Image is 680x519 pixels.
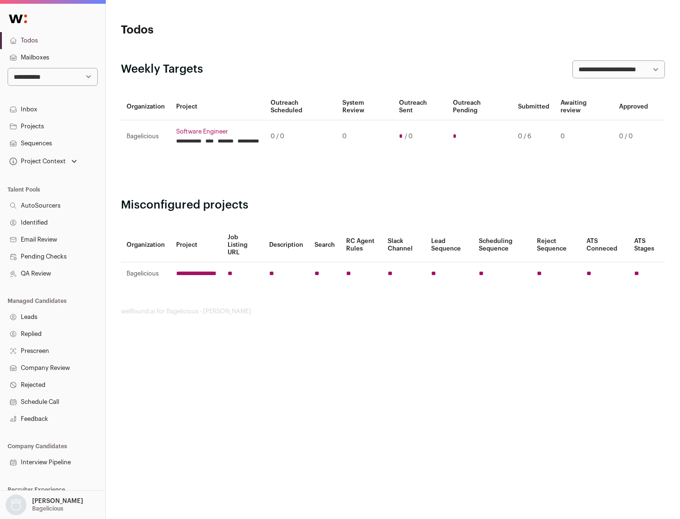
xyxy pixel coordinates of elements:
td: 0 / 0 [613,120,654,153]
th: Lead Sequence [425,228,473,262]
th: Submitted [512,93,555,120]
th: Project [170,228,222,262]
th: Outreach Scheduled [265,93,337,120]
h1: Todos [121,23,302,38]
th: Approved [613,93,654,120]
span: / 0 [405,133,413,140]
img: nopic.png [6,494,26,515]
td: 0 [555,120,613,153]
th: Slack Channel [382,228,425,262]
p: Bagelicious [32,505,63,512]
th: Job Listing URL [222,228,263,262]
a: Software Engineer [176,128,259,135]
th: Project [170,93,265,120]
th: Scheduling Sequence [473,228,531,262]
th: ATS Stages [629,228,665,262]
th: Description [263,228,309,262]
button: Open dropdown [4,494,85,515]
th: System Review [337,93,393,120]
th: Reject Sequence [531,228,581,262]
button: Open dropdown [8,155,79,168]
td: 0 / 0 [265,120,337,153]
td: 0 [337,120,393,153]
th: ATS Conneced [581,228,628,262]
th: Outreach Sent [393,93,448,120]
td: 0 / 6 [512,120,555,153]
td: Bagelicious [121,120,170,153]
h2: Weekly Targets [121,62,203,77]
img: Wellfound [4,9,32,28]
footer: wellfound:ai for Bagelicious - [PERSON_NAME] [121,308,665,315]
th: Organization [121,228,170,262]
th: Outreach Pending [447,93,512,120]
div: Project Context [8,158,66,165]
th: Awaiting review [555,93,613,120]
th: Search [309,228,340,262]
th: RC Agent Rules [340,228,382,262]
h2: Misconfigured projects [121,198,665,213]
td: Bagelicious [121,262,170,285]
p: [PERSON_NAME] [32,497,83,505]
th: Organization [121,93,170,120]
